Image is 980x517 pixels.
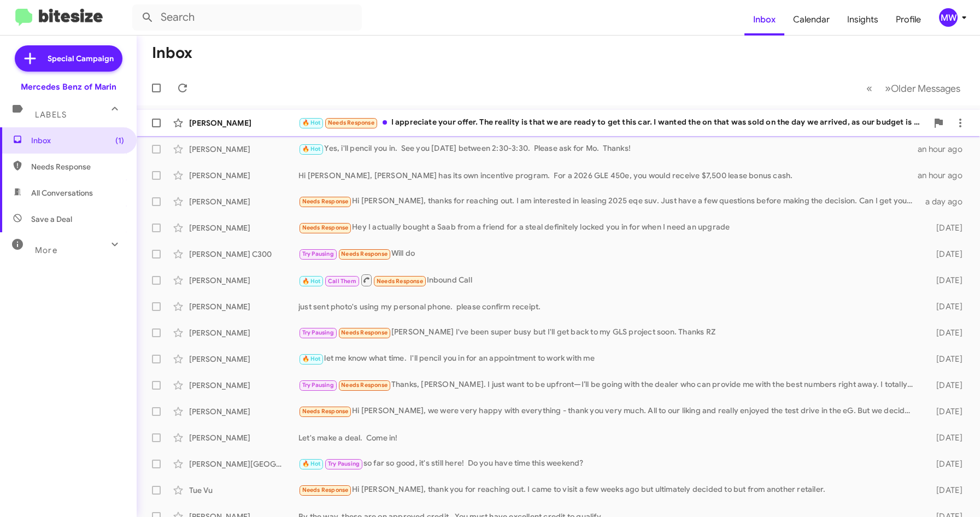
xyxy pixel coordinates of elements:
span: 🔥 Hot [302,119,321,126]
span: Needs Response [302,224,349,231]
span: Needs Response [377,278,423,285]
div: let me know what time. I'll pencil you in for an appointment to work with me [298,352,920,365]
span: 🔥 Hot [302,460,321,467]
div: [DATE] [920,275,971,286]
div: an hour ago [918,144,971,155]
div: an hour ago [918,170,971,181]
div: [DATE] [920,301,971,312]
button: MW [930,8,968,27]
div: Mercedes Benz of Marin [21,81,116,92]
span: 🔥 Hot [302,145,321,152]
span: More [35,245,57,255]
a: Profile [887,4,930,36]
div: [PERSON_NAME] I've been super busy but I'll get back to my GLS project soon. Thanks RZ [298,326,920,339]
span: Try Pausing [328,460,360,467]
div: Hi [PERSON_NAME], [PERSON_NAME] has its own incentive program. For a 2026 GLE 450e, you would rec... [298,170,918,181]
div: [PERSON_NAME] [189,275,298,286]
button: Next [878,77,967,99]
div: [DATE] [920,432,971,443]
div: a day ago [920,196,971,207]
div: [PERSON_NAME] [189,380,298,391]
span: Try Pausing [302,329,334,336]
span: Try Pausing [302,250,334,257]
div: [PERSON_NAME] [189,354,298,365]
div: [DATE] [920,406,971,417]
span: Special Campaign [48,53,114,64]
div: I appreciate your offer. The reality is that we are ready to get this car. I wanted the on that w... [298,116,928,129]
span: Needs Response [341,250,388,257]
div: [PERSON_NAME] [189,301,298,312]
div: [PERSON_NAME][GEOGRAPHIC_DATA] [189,459,298,469]
span: Labels [35,110,67,120]
div: Hi [PERSON_NAME], thanks for reaching out. I am interested in leasing 2025 eqe suv. Just have a f... [298,195,920,208]
span: 🔥 Hot [302,278,321,285]
span: Save a Deal [31,214,72,225]
div: [DATE] [920,222,971,233]
h1: Inbox [152,44,192,62]
div: [PERSON_NAME] [189,144,298,155]
a: Insights [838,4,887,36]
span: Needs Response [328,119,374,126]
div: [PERSON_NAME] [189,406,298,417]
div: MW [939,8,958,27]
span: « [866,81,872,95]
div: so far so good, it's still here! Do you have time this weekend? [298,457,920,470]
div: [DATE] [920,380,971,391]
div: [PERSON_NAME] [189,432,298,443]
span: (1) [115,135,124,146]
div: Thanks, [PERSON_NAME]. I just want to be upfront—I’ll be going with the dealer who can provide me... [298,379,920,391]
span: Inbox [31,135,124,146]
span: Needs Response [302,408,349,415]
span: Try Pausing [302,381,334,389]
span: Older Messages [891,83,960,95]
div: Inbound Call [298,273,920,287]
div: [PERSON_NAME] [189,117,298,128]
span: Needs Response [302,486,349,493]
div: [PERSON_NAME] [189,327,298,338]
span: All Conversations [31,187,93,198]
span: Needs Response [302,198,349,205]
span: Needs Response [341,329,388,336]
div: Hey I actually bought a Saab from a friend for a steal definitely locked you in for when I need a... [298,221,920,234]
span: Needs Response [341,381,388,389]
div: Hi [PERSON_NAME], thank you for reaching out. I came to visit a few weeks ago but ultimately deci... [298,484,920,496]
a: Calendar [784,4,838,36]
div: Yes, i'll pencil you in. See you [DATE] between 2:30-3:30. Please ask for Mo. Thanks! [298,143,918,155]
div: [PERSON_NAME] [189,196,298,207]
div: [PERSON_NAME] C300 [189,249,298,260]
div: [DATE] [920,327,971,338]
div: Will do [298,248,920,260]
div: just sent photo's using my personal phone. please confirm receipt. [298,301,920,312]
div: [DATE] [920,485,971,496]
button: Previous [860,77,879,99]
span: Needs Response [31,161,124,172]
a: Special Campaign [15,45,122,72]
span: 🔥 Hot [302,355,321,362]
div: [PERSON_NAME] [189,170,298,181]
nav: Page navigation example [860,77,967,99]
div: [DATE] [920,249,971,260]
span: Call Them [328,278,356,285]
div: Tue Vu [189,485,298,496]
a: Inbox [744,4,784,36]
div: Hi [PERSON_NAME], we were very happy with everything - thank you very much. All to our liking and... [298,405,920,418]
input: Search [132,4,362,31]
div: [DATE] [920,354,971,365]
span: » [885,81,891,95]
div: [DATE] [920,459,971,469]
div: Let's make a deal. Come in! [298,432,920,443]
div: [PERSON_NAME] [189,222,298,233]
